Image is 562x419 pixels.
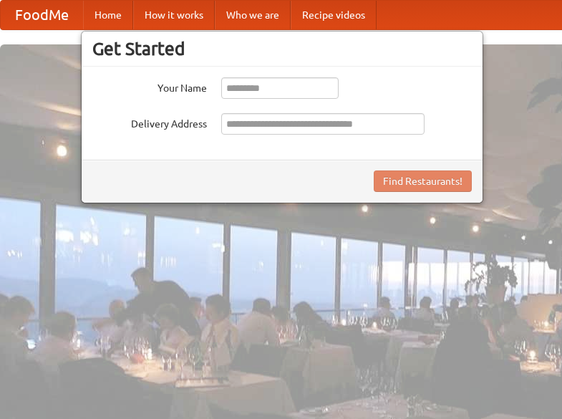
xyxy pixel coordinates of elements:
[83,1,133,29] a: Home
[92,113,207,131] label: Delivery Address
[374,170,472,192] button: Find Restaurants!
[291,1,377,29] a: Recipe videos
[92,38,472,59] h3: Get Started
[215,1,291,29] a: Who we are
[1,1,83,29] a: FoodMe
[133,1,215,29] a: How it works
[92,77,207,95] label: Your Name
